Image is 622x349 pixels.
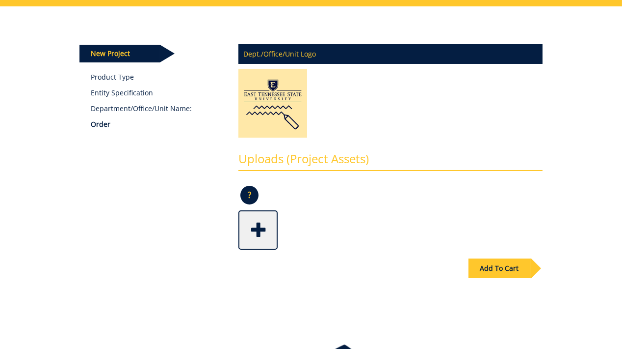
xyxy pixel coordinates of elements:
[238,44,543,64] p: Dept./Office/Unit Logo
[79,45,160,62] p: New Project
[238,152,543,171] h3: Uploads (Project Assets)
[91,119,224,129] p: Order
[240,186,259,204] p: ?
[91,88,224,98] p: Entity Specification
[91,104,224,114] p: Department/Office/Unit Name:
[468,259,531,278] div: Add To Cart
[91,72,224,82] a: Product Type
